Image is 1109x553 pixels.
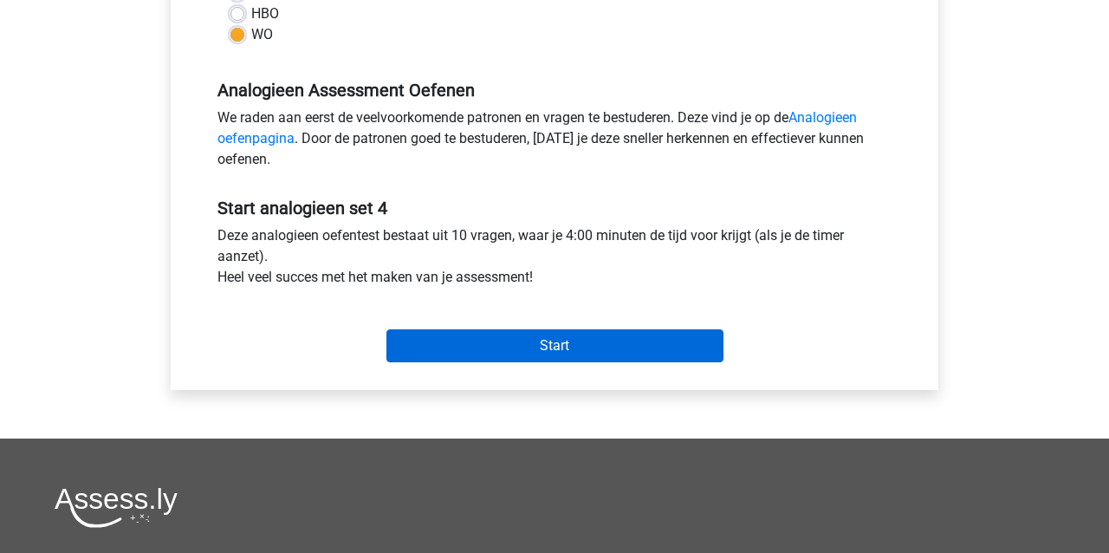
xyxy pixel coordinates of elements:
div: We raden aan eerst de veelvoorkomende patronen en vragen te bestuderen. Deze vind je op de . Door... [204,107,905,177]
div: Deze analogieen oefentest bestaat uit 10 vragen, waar je 4:00 minuten de tijd voor krijgt (als je... [204,225,905,295]
h5: Analogieen Assessment Oefenen [217,80,892,101]
label: HBO [251,3,279,24]
input: Start [386,329,723,362]
label: WO [251,24,273,45]
img: Assessly logo [55,487,178,528]
h5: Start analogieen set 4 [217,198,892,218]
